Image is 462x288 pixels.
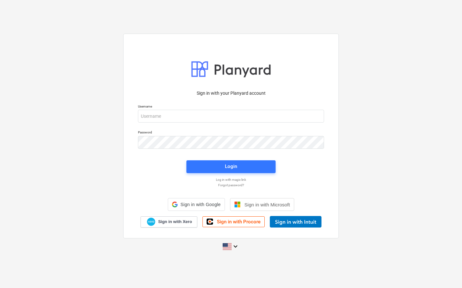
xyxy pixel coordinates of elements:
[135,178,327,182] a: Log in with magic link
[147,218,155,226] img: Xero logo
[138,130,324,136] p: Password
[135,183,327,187] a: Forgot password?
[234,201,241,208] img: Microsoft logo
[186,160,276,173] button: Login
[225,162,237,171] div: Login
[138,90,324,97] p: Sign in with your Planyard account
[158,219,192,225] span: Sign in with Xero
[217,219,261,225] span: Sign in with Procore
[138,110,324,123] input: Username
[168,198,225,211] div: Sign in with Google
[232,243,239,250] i: keyboard_arrow_down
[202,216,265,227] a: Sign in with Procore
[244,202,290,207] span: Sign in with Microsoft
[138,104,324,110] p: Username
[141,216,198,228] a: Sign in with Xero
[180,202,220,207] span: Sign in with Google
